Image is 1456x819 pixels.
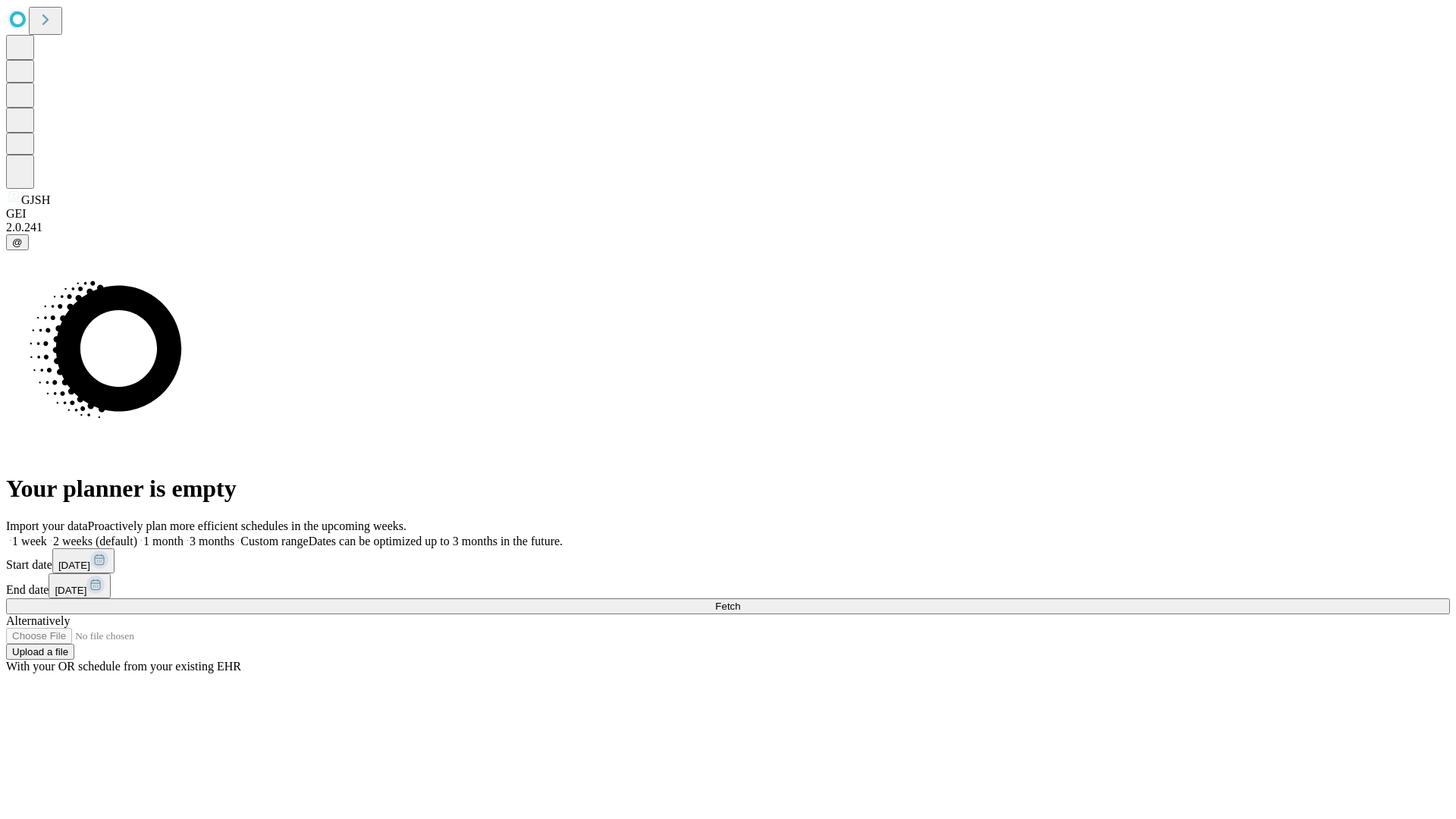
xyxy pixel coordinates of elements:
button: @ [6,234,29,250]
span: Import your data [6,519,88,532]
span: With your OR schedule from your existing EHR [6,660,241,673]
span: Proactively plan more efficient schedules in the upcoming weeks. [88,519,406,532]
span: Fetch [715,601,740,612]
span: 1 month [143,535,184,548]
span: @ [12,237,23,248]
button: [DATE] [52,548,115,573]
span: Custom range [240,535,308,548]
span: [DATE] [55,585,86,596]
span: [DATE] [58,560,90,571]
div: 2.0.241 [6,221,1450,234]
button: Upload a file [6,644,74,660]
span: 1 week [12,535,47,548]
h1: Your planner is empty [6,475,1450,503]
div: GEI [6,207,1450,221]
span: Alternatively [6,614,70,627]
span: Dates can be optimized up to 3 months in the future. [309,535,563,548]
button: Fetch [6,598,1450,614]
div: End date [6,573,1450,598]
span: 3 months [190,535,234,548]
span: 2 weeks (default) [53,535,137,548]
button: [DATE] [49,573,111,598]
div: Start date [6,548,1450,573]
span: GJSH [21,193,50,206]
